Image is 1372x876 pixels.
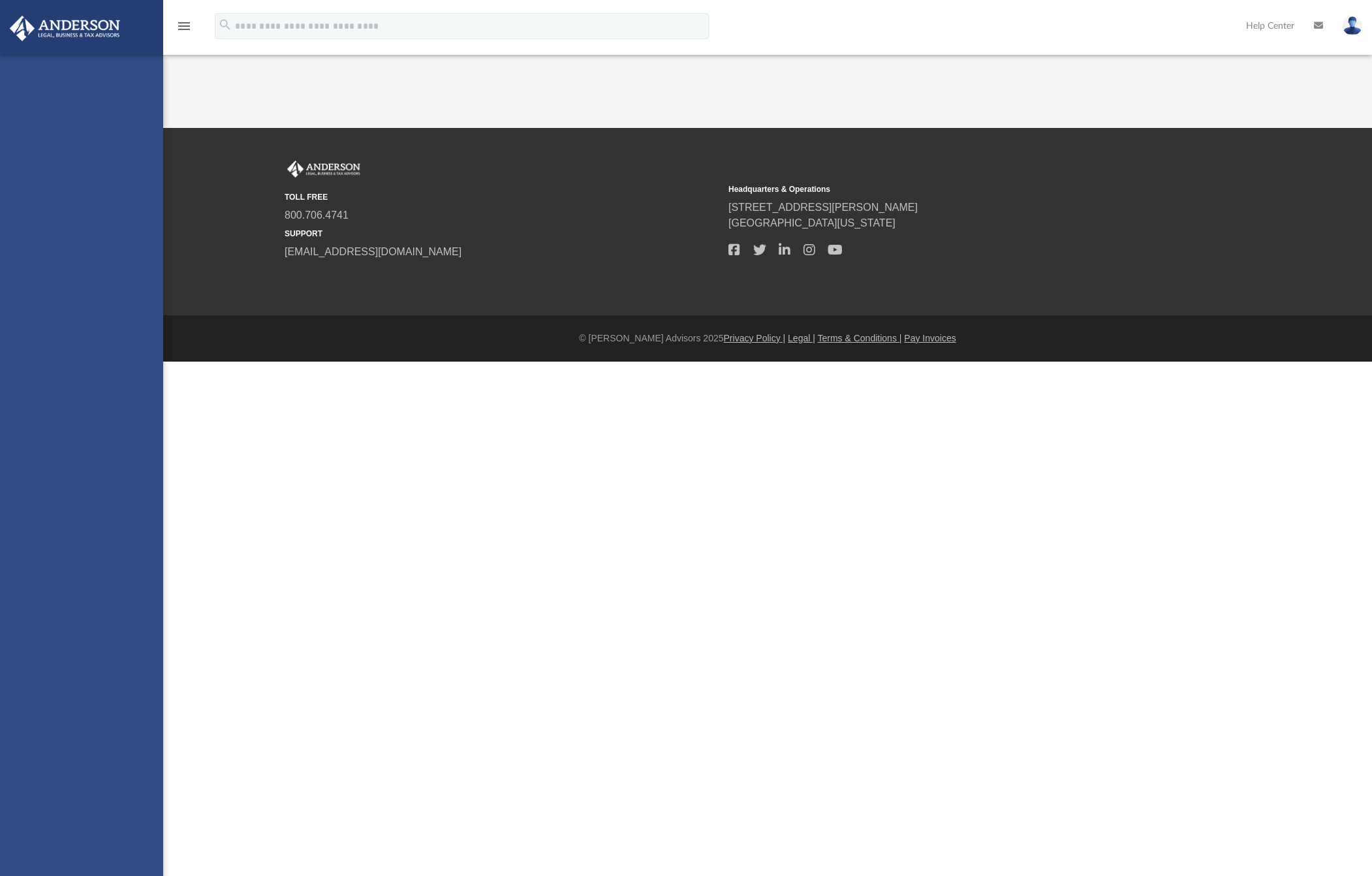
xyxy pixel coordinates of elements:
[285,161,363,178] img: Anderson Advisors Platinum Portal
[728,217,896,228] a: [GEOGRAPHIC_DATA][US_STATE]
[285,191,719,203] small: TOLL FREE
[818,333,902,343] a: Terms & Conditions |
[6,16,124,41] img: Anderson Advisors Platinum Portal
[724,333,786,343] a: Privacy Policy |
[285,210,349,221] a: 800.706.4741
[728,183,1163,195] small: Headquarters & Operations
[176,25,192,34] a: menu
[728,202,918,213] a: [STREET_ADDRESS][PERSON_NAME]
[176,18,192,34] i: menu
[285,228,719,240] small: SUPPORT
[163,332,1372,345] div: © [PERSON_NAME] Advisors 2025
[285,246,461,257] a: [EMAIL_ADDRESS][DOMAIN_NAME]
[904,333,956,343] a: Pay Invoices
[788,333,815,343] a: Legal |
[1343,16,1362,35] img: User Pic
[218,18,232,32] i: search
